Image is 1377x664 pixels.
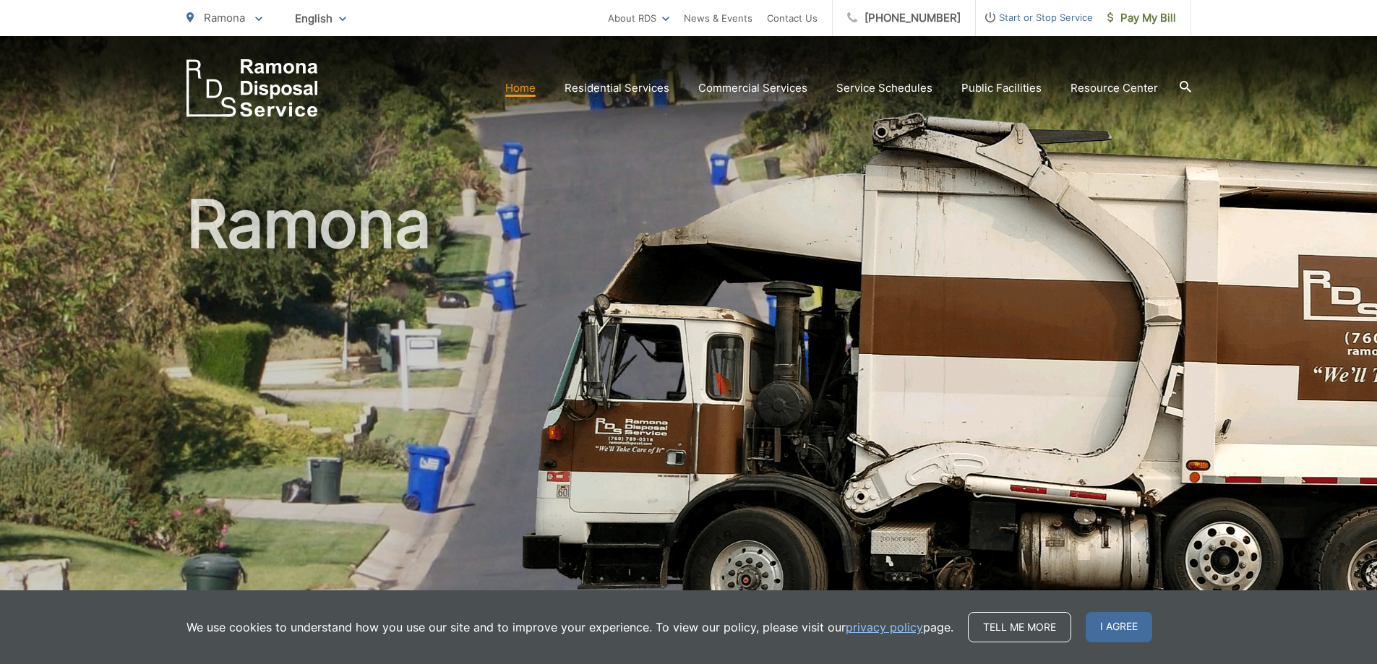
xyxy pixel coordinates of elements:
a: Contact Us [767,9,818,27]
h1: Ramona [186,188,1191,645]
a: Tell me more [968,612,1071,642]
a: Home [505,79,536,97]
a: About RDS [608,9,669,27]
a: Resource Center [1071,79,1158,97]
p: We use cookies to understand how you use our site and to improve your experience. To view our pol... [186,618,953,636]
a: Commercial Services [698,79,807,97]
a: News & Events [684,9,752,27]
a: Public Facilities [961,79,1042,97]
a: Residential Services [565,79,669,97]
a: Service Schedules [836,79,932,97]
span: I agree [1086,612,1152,642]
span: Ramona [204,11,245,25]
span: English [284,6,357,31]
span: Pay My Bill [1107,9,1176,27]
a: privacy policy [846,618,923,636]
a: EDCD logo. Return to the homepage. [186,59,318,117]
